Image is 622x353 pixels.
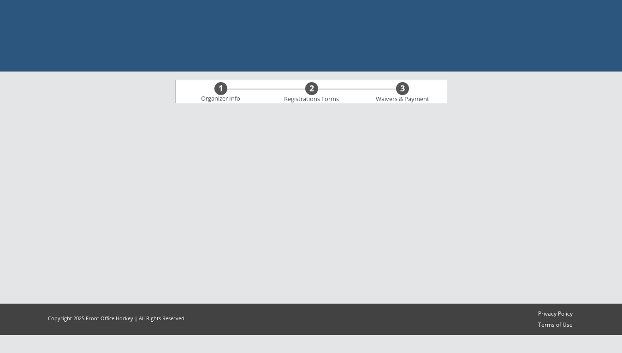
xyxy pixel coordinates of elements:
div: 2 [305,84,318,94]
div: Organizer Info [195,95,246,102]
div: Registrations Forms [280,96,344,103]
a: Terms of Use [534,321,577,329]
div: 1 [214,84,227,94]
div: Copyright 2025 Front Office Hockey | All Rights Reserved [39,315,193,322]
a: Privacy Policy [534,310,577,318]
div: 3 [396,84,409,94]
div: Waivers & Payment [371,96,434,103]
